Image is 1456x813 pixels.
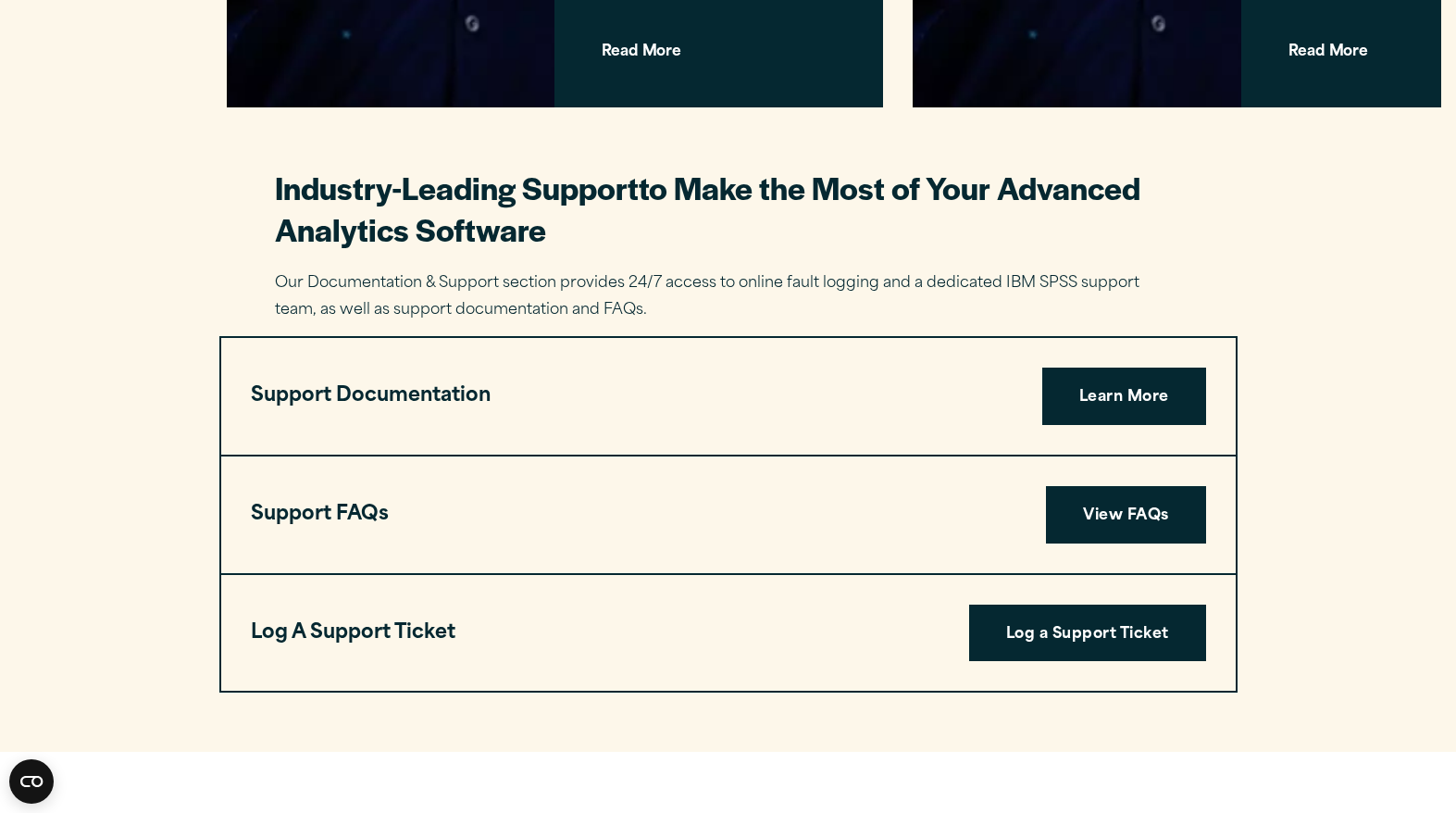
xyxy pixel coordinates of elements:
a: Learn More [1042,368,1206,425]
h3: Support FAQs [251,497,389,532]
a: View FAQs [1046,486,1205,544]
p: Our Documentation & Support section provides 24/7 access to online fault logging and a dedicated ... [275,270,1182,324]
strong: Industry-Leading Support [275,165,639,209]
h2: to Make the Most of Your Advanced Analytics Software [275,167,1182,250]
span: Read More [602,30,837,58]
h3: Support Documentation [251,379,491,414]
h3: Log A Support Ticket [251,616,455,651]
button: Open CMP widget [9,759,54,804]
a: Log a Support Ticket [969,605,1206,662]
